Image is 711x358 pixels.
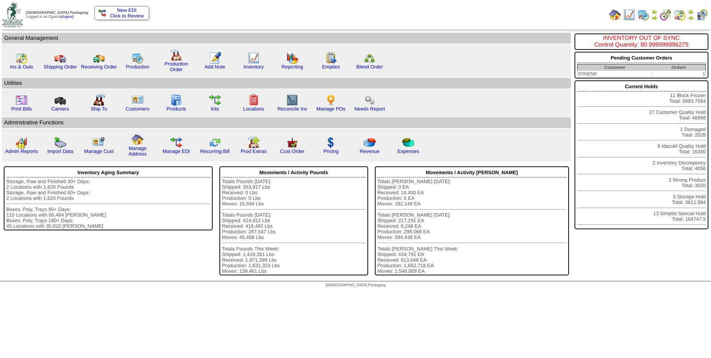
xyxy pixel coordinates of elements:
img: zoroco-logo-small.webp [2,2,23,27]
img: pie_chart2.png [402,137,414,148]
a: Reconcile Inv [277,106,307,112]
a: Pricing [324,148,339,154]
a: Needs Report [354,106,385,112]
td: 1 [652,71,705,77]
div: Movements / Activity [PERSON_NAME] [377,168,566,178]
img: workorder.gif [325,52,337,64]
img: arrowright.gif [652,15,657,21]
span: Logged in as Cgarcia [26,11,88,19]
div: Current Holds [577,82,706,92]
div: Pending Customer Orders [577,53,706,63]
img: calendarprod.gif [637,9,649,21]
span: Click to Review [99,13,145,19]
img: cust_order.png [286,137,298,148]
span: [DEMOGRAPHIC_DATA] Packaging [26,11,88,15]
img: home.gif [132,134,144,146]
img: line_graph.gif [623,9,635,21]
a: Revenue [360,148,379,154]
a: Carriers [51,106,69,112]
a: Ins & Outs [10,64,33,70]
div: Storage, Raw and Finished 30+ Days: 2 Locations with 1,620 Pounds Storage, Raw and Finished 60+ D... [6,179,210,229]
td: Adminstrative Functions [2,117,571,128]
img: line_graph.gif [248,52,260,64]
img: reconcile.gif [209,137,221,148]
img: calendarinout.gif [16,52,28,64]
th: Order# [652,64,705,71]
td: Utilities [2,78,571,89]
a: Production [126,64,149,70]
a: Expenses [398,148,419,154]
div: INVENTORY OUT OF SYNC Control Quantity: 80.999999996275 [577,35,706,48]
a: Add Note [205,64,225,70]
img: import.gif [54,137,66,148]
a: Manage Address [129,146,147,157]
a: Shipping Order [44,64,77,70]
div: Movements / Activity Pounds [222,168,366,178]
img: locations.gif [248,94,260,106]
img: po.png [325,94,337,106]
img: truck.gif [54,52,66,64]
img: pie_chart.png [364,137,376,148]
a: Manage EDI [163,148,190,154]
img: calendarblend.gif [660,9,672,21]
img: arrowleft.gif [652,9,657,15]
a: Production Order [164,61,188,72]
img: factory2.gif [93,94,105,106]
td: SONEND [577,71,652,77]
img: calendarprod.gif [132,52,144,64]
img: cabinet.gif [170,94,182,106]
a: Empties [322,64,340,70]
a: Ship To [91,106,107,112]
img: arrowleft.gif [688,9,694,15]
img: graph2.png [16,137,28,148]
a: Cust Order [280,148,304,154]
a: Locations [243,106,264,112]
img: edi.gif [170,137,182,148]
a: Recurring Bill [200,148,229,154]
img: truck3.gif [54,94,66,106]
th: Customer [577,64,652,71]
a: (logout) [61,15,74,19]
a: Kits [211,106,219,112]
img: prodextras.gif [248,137,260,148]
img: truck2.gif [93,52,105,64]
img: managecust.png [92,137,106,148]
img: home.gif [609,9,621,21]
td: General Management [2,33,571,44]
img: calendarcustomer.gif [696,9,708,21]
img: line_graph2.gif [286,94,298,106]
img: orders.gif [209,52,221,64]
span: [DEMOGRAPHIC_DATA] Packaging [325,283,385,287]
img: graph.gif [286,52,298,64]
a: Blend Order [356,64,383,70]
img: customers.gif [132,94,144,106]
a: Admin Reports [5,148,38,154]
a: Print Bills [11,106,32,112]
img: invoice2.gif [16,94,28,106]
img: ediSmall.gif [99,9,106,17]
div: 11 Block Frozen Total: 6883.7564 27 Customer Quality Hold Total: 48868 1 Damaged Total: 2028 9 Id... [575,80,708,229]
img: calendarinout.gif [674,9,686,21]
span: New EDI [117,7,137,13]
img: dollar.gif [325,137,337,148]
div: Inventory Aging Summary [6,168,210,178]
a: Inventory [244,64,264,70]
img: factory.gif [170,49,182,61]
div: Totals Pounds [DATE]: Shipped: 353,917 Lbs Received: 0 Lbs Production: 0 Lbs Moves: 15,594 Lbs To... [222,179,366,274]
a: Receiving Order [81,64,117,70]
img: network.png [364,52,376,64]
img: workflow.gif [209,94,221,106]
a: Prod Extras [241,148,267,154]
a: Reporting [281,64,303,70]
a: Manage Cust [84,148,113,154]
a: Customers [126,106,149,112]
img: workflow.png [364,94,376,106]
div: Totals [PERSON_NAME] [DATE]: Shipped: 0 EA Received: 14,400 EA Production: 0 EA Moves: 182,148 EA... [377,179,566,274]
img: arrowright.gif [688,15,694,21]
a: New EDI Click to Review [99,7,145,19]
a: Import Data [47,148,73,154]
a: Manage POs [316,106,345,112]
a: Products [167,106,186,112]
